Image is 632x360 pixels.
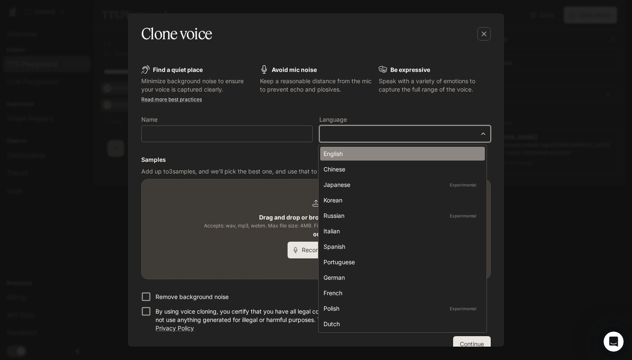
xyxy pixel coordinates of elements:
[324,289,478,297] div: French
[324,165,478,174] div: Chinese
[324,227,478,235] div: Italian
[324,319,478,328] div: Dutch
[324,258,478,266] div: Portuguese
[324,273,478,282] div: German
[324,196,478,204] div: Korean
[324,149,478,158] div: English
[324,180,478,189] div: Japanese
[448,305,478,312] p: Experimental
[324,211,478,220] div: Russian
[324,242,478,251] div: Spanish
[448,212,478,220] p: Experimental
[448,181,478,189] p: Experimental
[604,332,624,352] iframe: Intercom live chat
[324,304,478,313] div: Polish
